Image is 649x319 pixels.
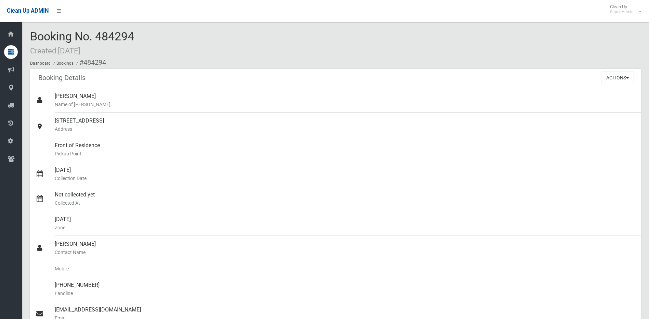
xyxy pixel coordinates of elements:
span: Clean Up ADMIN [7,8,49,14]
small: Created [DATE] [30,46,80,55]
small: Zone [55,224,635,232]
small: Landline [55,289,635,297]
div: Not collected yet [55,187,635,211]
div: [STREET_ADDRESS] [55,113,635,137]
div: [PERSON_NAME] [55,88,635,113]
div: Front of Residence [55,137,635,162]
div: [DATE] [55,211,635,236]
small: Mobile [55,265,635,273]
button: Actions [601,72,634,84]
small: Collected At [55,199,635,207]
small: Super Admin [610,9,634,14]
span: Clean Up [607,4,640,14]
small: Collection Date [55,174,635,182]
small: Address [55,125,635,133]
span: Booking No. 484294 [30,29,134,56]
li: #484294 [75,56,106,69]
header: Booking Details [30,71,94,85]
div: [PERSON_NAME] [55,236,635,260]
small: Contact Name [55,248,635,256]
div: [PHONE_NUMBER] [55,277,635,302]
small: Name of [PERSON_NAME] [55,100,635,109]
a: Dashboard [30,61,51,66]
a: Bookings [56,61,74,66]
small: Pickup Point [55,150,635,158]
div: [DATE] [55,162,635,187]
